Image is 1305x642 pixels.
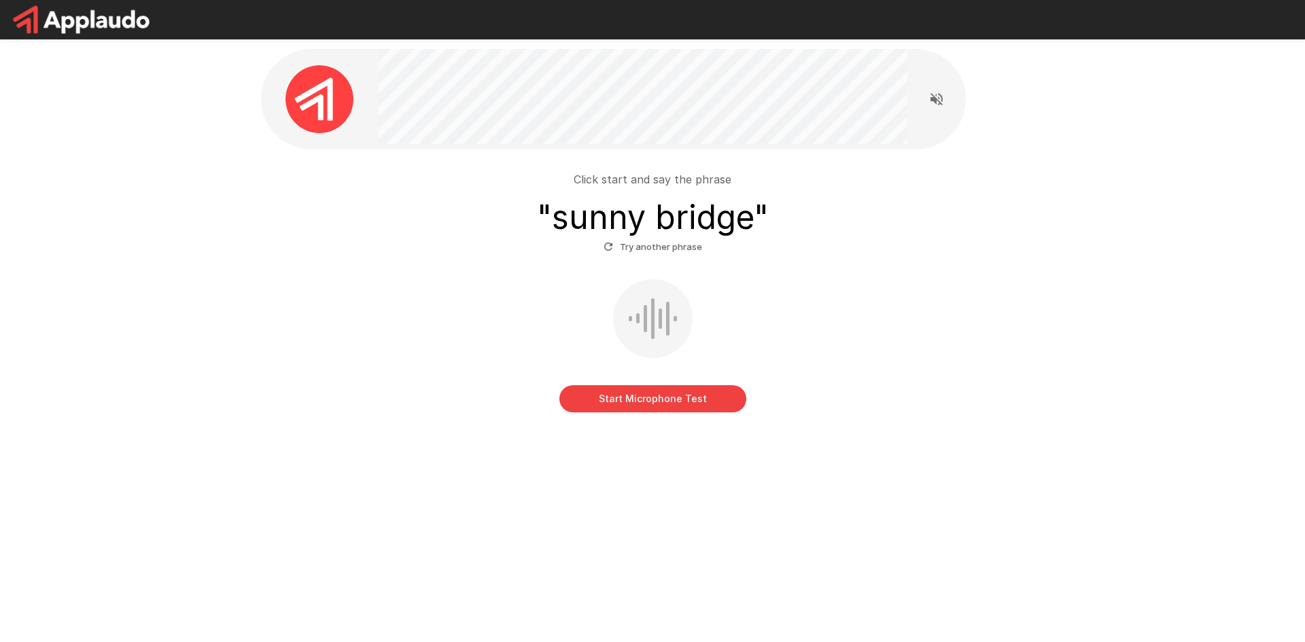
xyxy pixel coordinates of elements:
button: Start Microphone Test [559,385,746,412]
h3: " sunny bridge " [537,198,769,236]
p: Click start and say the phrase [574,171,731,188]
button: Try another phrase [600,236,706,257]
button: Read questions aloud [923,86,950,113]
img: applaudo_avatar.png [285,65,353,133]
